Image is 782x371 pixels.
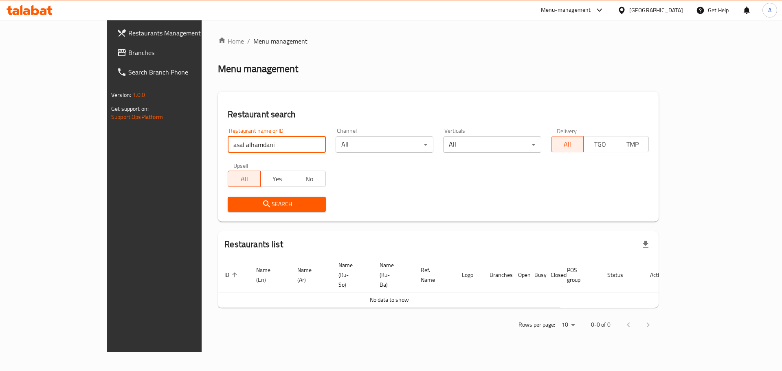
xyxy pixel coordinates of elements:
th: Logo [455,258,483,292]
span: Search Branch Phone [128,67,231,77]
span: Menu management [253,36,308,46]
span: Name (Ku-So) [338,260,363,290]
span: ID [224,270,240,280]
span: A [768,6,771,15]
span: TGO [587,138,613,150]
button: Search [228,197,325,212]
h2: Restaurant search [228,108,649,121]
span: 1.0.0 [132,90,145,100]
button: TGO [583,136,616,152]
p: 0-0 of 0 [591,320,611,330]
button: Yes [260,171,293,187]
span: All [231,173,257,185]
h2: Restaurants list [224,238,283,250]
span: No [297,173,323,185]
span: All [555,138,581,150]
a: Restaurants Management [110,23,238,43]
a: Search Branch Phone [110,62,238,82]
span: TMP [619,138,646,150]
table: enhanced table [218,258,672,308]
span: Version: [111,90,131,100]
input: Search for restaurant name or ID.. [228,136,325,153]
div: All [336,136,433,153]
div: Menu-management [541,5,591,15]
label: Delivery [557,128,577,134]
h2: Menu management [218,62,298,75]
a: Support.OpsPlatform [111,112,163,122]
div: Export file [636,235,655,254]
label: Upsell [233,162,248,168]
span: Get support on: [111,103,149,114]
nav: breadcrumb [218,36,659,46]
span: Status [607,270,634,280]
li: / [247,36,250,46]
a: Branches [110,43,238,62]
th: Open [512,258,528,292]
th: Action [644,258,672,292]
span: Name (Ku-Ba) [380,260,404,290]
th: Branches [483,258,512,292]
span: No data to show [370,294,409,305]
span: Restaurants Management [128,28,231,38]
button: All [551,136,584,152]
button: All [228,171,261,187]
span: POS group [567,265,591,285]
div: Rows per page: [558,319,578,331]
span: Name (En) [256,265,281,285]
p: Rows per page: [518,320,555,330]
button: TMP [616,136,649,152]
th: Busy [528,258,544,292]
span: Name (Ar) [297,265,322,285]
span: Ref. Name [421,265,446,285]
span: Yes [264,173,290,185]
span: Search [234,199,319,209]
th: Closed [544,258,560,292]
button: No [293,171,326,187]
div: [GEOGRAPHIC_DATA] [629,6,683,15]
div: All [443,136,541,153]
span: Branches [128,48,231,57]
